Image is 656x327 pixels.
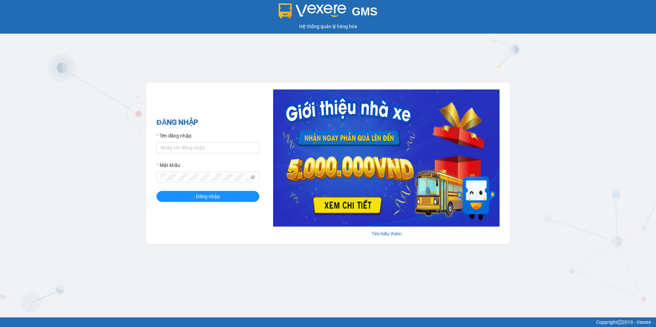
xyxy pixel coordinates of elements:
button: Đăng nhập [156,191,259,202]
label: Mật khẩu [156,161,180,169]
span: copyright [617,320,622,325]
div: Hệ thống quản lý hàng hóa [2,23,654,30]
span: GMS [352,5,377,18]
span: Đăng nhập [196,193,220,200]
a: GMS [279,10,378,16]
h2: ĐĂNG NHẬP [156,117,259,128]
input: Tên đăng nhập [156,142,259,153]
img: logo 2 [279,3,347,19]
span: eye-invisible [250,175,255,180]
input: Mật khẩu [161,173,249,181]
div: Tìm hiểu thêm [273,230,500,238]
div: Copyright 2019 - Vexere [5,318,651,326]
label: Tên đăng nhập [156,132,191,140]
img: banner-0 [273,89,500,227]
